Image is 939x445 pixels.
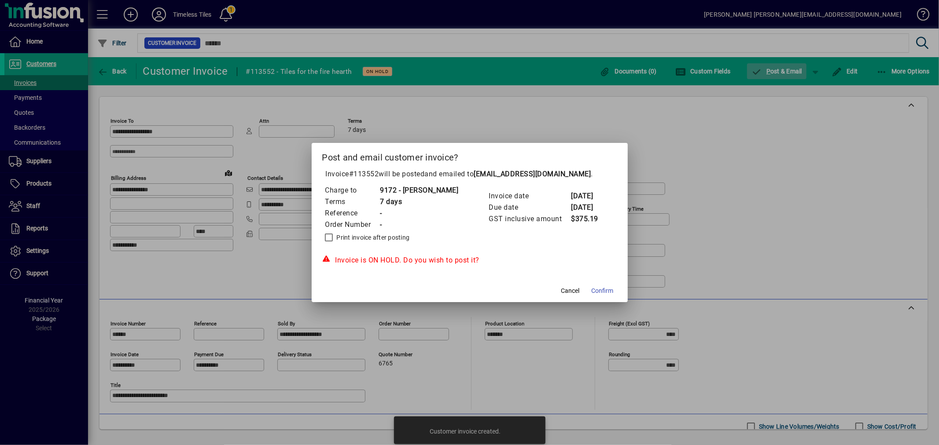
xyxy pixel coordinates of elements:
[325,196,380,208] td: Terms
[325,208,380,219] td: Reference
[325,185,380,196] td: Charge to
[425,170,591,178] span: and emailed to
[588,283,617,299] button: Confirm
[571,202,606,213] td: [DATE]
[312,143,628,168] h2: Post and email customer invoice?
[489,202,571,213] td: Due date
[592,286,614,295] span: Confirm
[556,283,585,299] button: Cancel
[322,255,617,266] div: Invoice is ON HOLD. Do you wish to post it?
[325,219,380,230] td: Order Number
[571,213,606,225] td: $375.19
[474,170,591,178] b: [EMAIL_ADDRESS][DOMAIN_NAME]
[489,190,571,202] td: Invoice date
[571,190,606,202] td: [DATE]
[489,213,571,225] td: GST inclusive amount
[380,219,459,230] td: -
[380,196,459,208] td: 7 days
[322,169,617,179] p: Invoice will be posted .
[380,185,459,196] td: 9172 - [PERSON_NAME]
[561,286,580,295] span: Cancel
[335,233,410,242] label: Print invoice after posting
[349,170,379,178] span: #113552
[380,208,459,219] td: -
